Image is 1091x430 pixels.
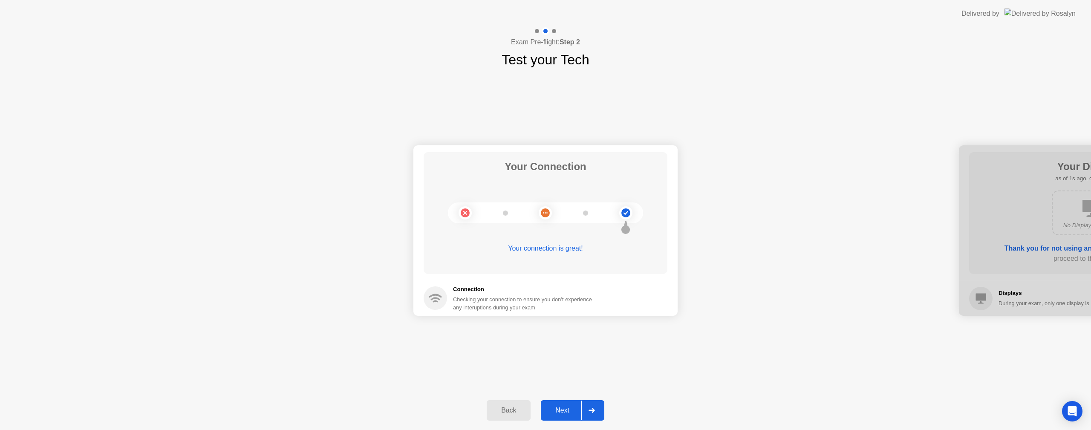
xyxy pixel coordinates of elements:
[1004,9,1076,18] img: Delivered by Rosalyn
[424,243,667,254] div: Your connection is great!
[453,285,597,294] h5: Connection
[453,295,597,312] div: Checking your connection to ensure you don’t experience any interuptions during your exam
[502,49,589,70] h1: Test your Tech
[543,407,581,414] div: Next
[511,37,580,47] h4: Exam Pre-flight:
[961,9,999,19] div: Delivered by
[489,407,528,414] div: Back
[1062,401,1082,421] div: Open Intercom Messenger
[487,400,531,421] button: Back
[560,38,580,46] b: Step 2
[541,400,604,421] button: Next
[505,159,586,174] h1: Your Connection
